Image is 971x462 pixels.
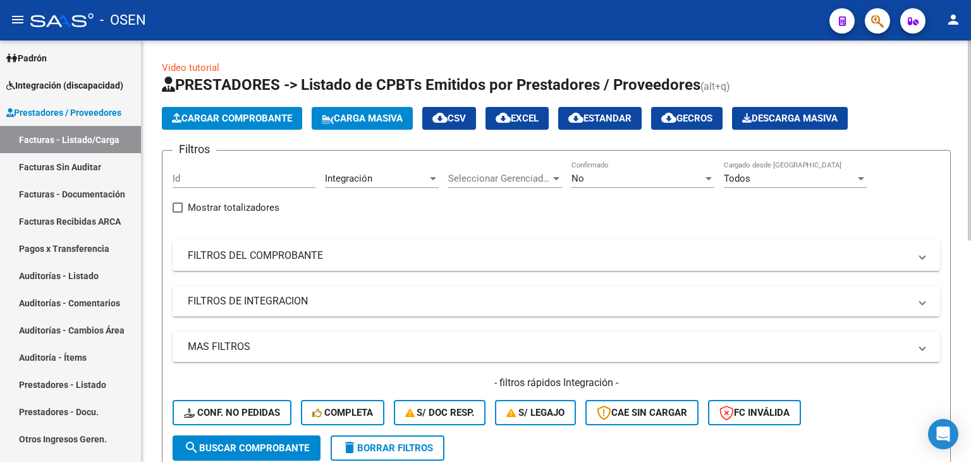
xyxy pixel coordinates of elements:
[100,6,146,34] span: - OSEN
[732,107,848,130] button: Descarga Masiva
[597,407,687,418] span: CAE SIN CARGAR
[312,107,413,130] button: Carga Masiva
[188,340,910,354] mat-panel-title: MAS FILTROS
[184,407,280,418] span: Conf. no pedidas
[558,107,642,130] button: Estandar
[568,113,632,124] span: Estandar
[331,435,444,461] button: Borrar Filtros
[162,76,700,94] span: PRESTADORES -> Listado de CPBTs Emitidos por Prestadores / Proveedores
[708,400,801,425] button: FC Inválida
[188,249,910,263] mat-panel-title: FILTROS DEL COMPROBANTE
[173,435,321,461] button: Buscar Comprobante
[10,12,25,27] mat-icon: menu
[173,376,940,390] h4: - filtros rápidos Integración -
[724,173,750,184] span: Todos
[485,107,549,130] button: EXCEL
[585,400,699,425] button: CAE SIN CARGAR
[6,106,121,120] span: Prestadores / Proveedores
[496,110,511,125] mat-icon: cloud_download
[946,12,961,27] mat-icon: person
[173,400,291,425] button: Conf. no pedidas
[700,80,730,92] span: (alt+q)
[719,407,790,418] span: FC Inválida
[448,173,551,184] span: Seleccionar Gerenciador
[184,440,199,455] mat-icon: search
[188,200,279,215] span: Mostrar totalizadores
[928,419,958,449] div: Open Intercom Messenger
[6,78,123,92] span: Integración (discapacidad)
[162,62,219,73] a: Video tutorial
[742,113,838,124] span: Descarga Masiva
[732,107,848,130] app-download-masive: Descarga masiva de comprobantes (adjuntos)
[312,407,373,418] span: Completa
[422,107,476,130] button: CSV
[661,110,676,125] mat-icon: cloud_download
[432,113,466,124] span: CSV
[173,240,940,271] mat-expansion-panel-header: FILTROS DEL COMPROBANTE
[568,110,583,125] mat-icon: cloud_download
[6,51,47,65] span: Padrón
[432,110,448,125] mat-icon: cloud_download
[188,294,910,308] mat-panel-title: FILTROS DE INTEGRACION
[173,332,940,362] mat-expansion-panel-header: MAS FILTROS
[394,400,486,425] button: S/ Doc Resp.
[173,140,216,158] h3: Filtros
[173,286,940,316] mat-expansion-panel-header: FILTROS DE INTEGRACION
[162,107,302,130] button: Cargar Comprobante
[405,407,475,418] span: S/ Doc Resp.
[496,113,539,124] span: EXCEL
[184,442,309,454] span: Buscar Comprobante
[342,440,357,455] mat-icon: delete
[301,400,384,425] button: Completa
[661,113,712,124] span: Gecros
[651,107,723,130] button: Gecros
[342,442,433,454] span: Borrar Filtros
[506,407,565,418] span: S/ legajo
[325,173,372,184] span: Integración
[571,173,584,184] span: No
[495,400,576,425] button: S/ legajo
[322,113,403,124] span: Carga Masiva
[172,113,292,124] span: Cargar Comprobante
